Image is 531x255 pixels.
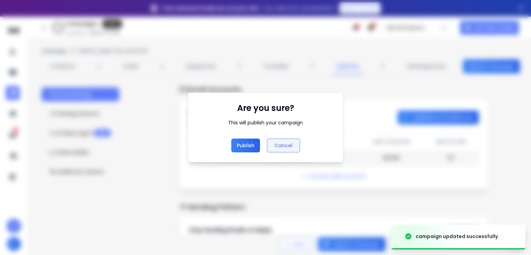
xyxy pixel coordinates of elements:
div: This will publish your campaign [228,119,303,126]
h1: Are you sure? [237,103,294,114]
div: campaign updated successfully. [416,233,499,240]
button: Cancel [267,139,300,152]
button: Publish [231,139,260,152]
